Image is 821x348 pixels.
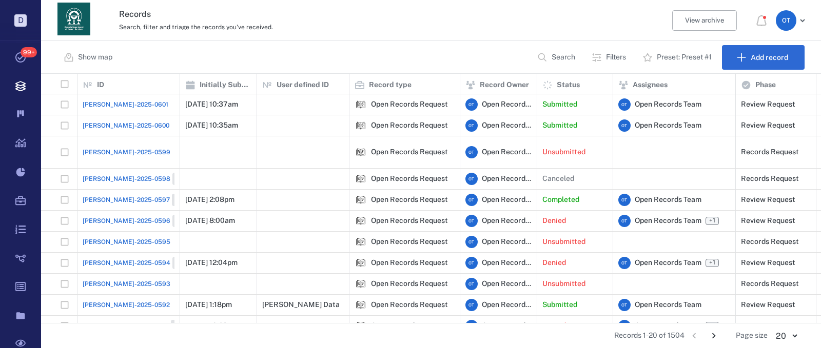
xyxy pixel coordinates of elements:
[83,173,201,185] a: [PERSON_NAME]-2025-0598
[618,257,631,269] div: O T
[542,120,577,131] p: Submitted
[83,237,170,247] a: [PERSON_NAME]-2025-0595
[707,258,717,267] span: +1
[97,80,104,90] p: ID
[355,98,367,111] div: Open Records Request
[706,259,719,267] span: +1
[355,236,367,248] div: Open Records Request
[83,195,170,204] span: [PERSON_NAME]-2025-0597
[465,119,478,132] div: O T
[741,217,795,224] div: Review Request
[371,301,448,309] div: Open Records Request
[706,327,722,344] button: Go to next page
[618,299,631,311] div: O T
[355,278,367,290] img: icon Open Records Request
[672,10,737,31] button: View archive
[371,100,448,108] div: Open Records Request
[465,98,478,111] div: O T
[371,217,448,224] div: Open Records Request
[685,327,724,344] nav: pagination navigation
[185,321,238,331] p: [DATE] 10:28am
[83,174,170,183] span: [PERSON_NAME]-2025-0598
[371,148,448,156] div: Open Records Request
[83,121,169,130] a: [PERSON_NAME]-2025-0600
[482,279,532,289] span: Open Records Team
[355,173,367,185] div: Open Records Request
[355,320,367,332] div: Open Records Request
[542,195,579,205] p: Completed
[618,98,631,111] div: O T
[741,196,795,203] div: Review Request
[355,119,367,132] img: icon Open Records Request
[355,257,367,269] div: Open Records Request
[83,320,199,332] a: [PERSON_NAME]-2025-0591Closed
[741,322,795,330] div: Review Request
[585,45,634,70] button: Filters
[371,322,448,330] div: Open Records Request
[465,215,478,227] div: O T
[480,80,529,90] p: Record Owner
[542,237,585,247] p: Unsubmitted
[185,300,232,310] p: [DATE] 1:18pm
[482,258,532,268] span: Open Records Team
[755,80,776,90] p: Phase
[57,3,90,39] a: Go home
[706,322,719,330] span: +1
[618,215,631,227] div: O T
[355,299,367,311] img: icon Open Records Request
[355,194,367,206] img: icon Open Records Request
[371,238,448,245] div: Open Records Request
[83,100,168,109] a: [PERSON_NAME]-2025-0601
[482,120,532,131] span: Open Records Team
[636,45,720,70] button: Preset: Preset #1
[355,119,367,132] div: Open Records Request
[83,279,170,289] span: [PERSON_NAME]-2025-0593
[657,52,712,63] p: Preset: Preset #1
[83,215,201,227] a: [PERSON_NAME]-2025-0596
[14,14,27,27] p: D
[355,320,367,332] img: icon Open Records Request
[635,258,701,268] span: Open Records Team
[465,194,478,206] div: O T
[355,194,367,206] div: Open Records Request
[635,99,701,110] span: Open Records Team
[776,10,796,31] div: O T
[21,47,37,57] span: 99+
[531,45,583,70] button: Search
[185,216,235,226] p: [DATE] 8:00am
[741,280,799,288] div: Records Request
[371,175,448,182] div: Open Records Request
[371,196,448,203] div: Open Records Request
[542,99,577,110] p: Submitted
[482,216,532,226] span: Open Records Team
[465,320,478,332] div: O T
[542,300,577,310] p: Submitted
[706,217,719,225] span: +1
[722,45,805,70] button: Add record
[355,215,367,227] img: icon Open Records Request
[200,80,251,90] p: Initially Submitted Date
[369,80,412,90] p: Record type
[482,237,532,247] span: Open Records Team
[482,195,532,205] span: Open Records Team
[355,299,367,311] div: Open Records Request
[185,99,238,110] p: [DATE] 10:37am
[83,300,170,310] span: [PERSON_NAME]-2025-0592
[768,330,805,342] div: 20
[119,8,547,21] h3: Records
[741,148,799,156] div: Records Request
[635,321,701,331] span: Open Records Team
[371,280,448,288] div: Open Records Request
[482,321,532,331] span: Open Records Team
[355,173,367,185] img: icon Open Records Request
[83,258,170,268] span: [PERSON_NAME]-2025-0594
[741,175,799,182] div: Records Request
[557,80,580,90] p: Status
[355,98,367,111] img: icon Open Records Request
[185,195,234,205] p: [DATE] 2:08pm
[355,146,367,158] img: icon Open Records Request
[633,80,668,90] p: Assignees
[635,300,701,310] span: Open Records Team
[371,121,448,129] div: Open Records Request
[542,258,566,268] p: Denied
